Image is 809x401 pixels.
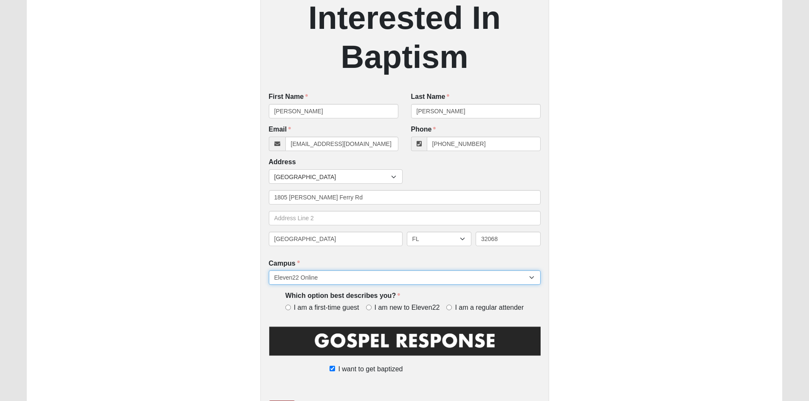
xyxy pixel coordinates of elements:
[375,303,440,313] span: I am new to Eleven22
[366,305,372,310] input: I am new to Eleven22
[285,291,400,301] label: Which option best describes you?
[455,303,524,313] span: I am a regular attender
[274,170,391,184] span: [GEOGRAPHIC_DATA]
[285,305,291,310] input: I am a first-time guest
[269,157,296,167] label: Address
[338,364,403,374] span: I want to get baptized
[330,366,335,371] input: I want to get baptized
[294,303,359,313] span: I am a first-time guest
[269,190,541,205] input: Address Line 1
[269,259,300,269] label: Campus
[269,232,403,246] input: City
[476,232,541,246] input: Zip
[411,125,436,135] label: Phone
[269,211,541,225] input: Address Line 2
[269,92,308,102] label: First Name
[411,92,450,102] label: Last Name
[269,325,541,363] img: GospelResponseBLK.png
[446,305,452,310] input: I am a regular attender
[269,125,291,135] label: Email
